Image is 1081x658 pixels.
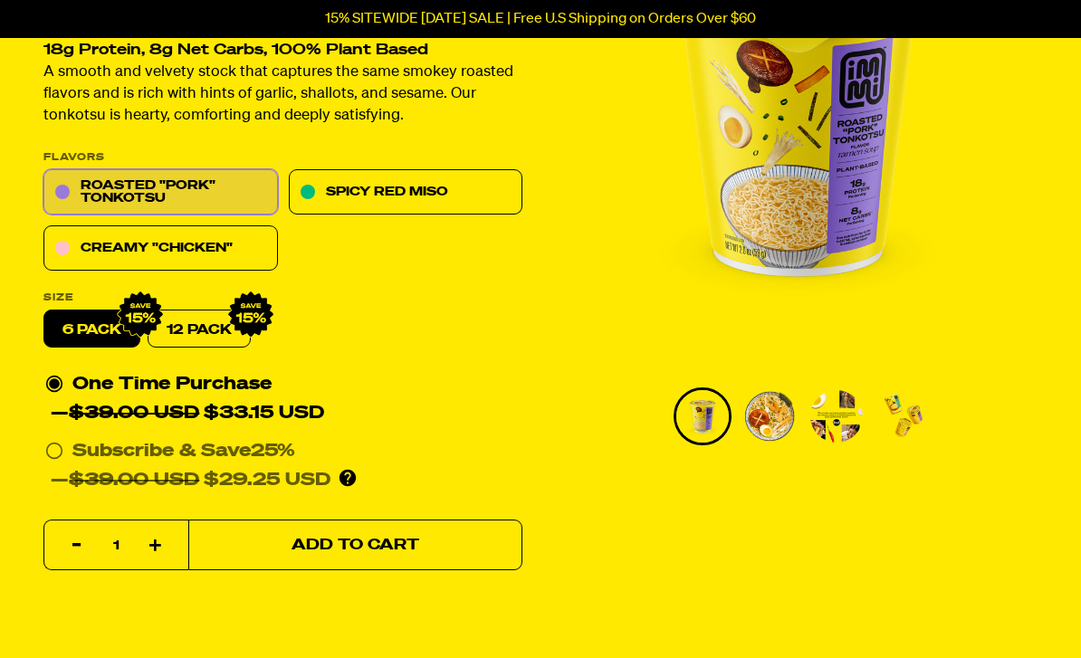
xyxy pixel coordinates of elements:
[289,170,523,215] a: Spicy Red Miso
[51,466,330,495] div: — $29.25 USD
[251,443,295,461] span: 25%
[877,390,930,443] img: Roasted "Pork" Tonkotsu Cup Ramen
[808,387,866,445] li: Go to slide 3
[741,387,799,445] li: Go to slide 2
[43,310,140,348] label: 6 pack
[69,472,199,490] del: $39.00 USD
[875,387,933,445] li: Go to slide 4
[55,521,177,572] input: quantity
[51,399,324,428] div: — $33.15 USD
[72,437,295,466] div: Subscribe & Save
[43,293,522,303] label: Size
[227,291,274,339] img: IMG_9632.png
[43,226,278,272] a: Creamy "Chicken"
[188,520,522,571] button: Add to Cart
[117,291,164,339] img: IMG_9632.png
[43,62,522,128] p: A smooth and velvety stock that captures the same smokey roasted flavors and is rich with hints o...
[810,390,863,443] img: Roasted "Pork" Tonkotsu Cup Ramen
[676,390,729,443] img: Roasted "Pork" Tonkotsu Cup Ramen
[69,405,199,423] del: $39.00 USD
[9,574,196,649] iframe: Marketing Popup
[43,170,278,215] a: Roasted "Pork" Tonkotsu
[674,387,732,445] li: Go to slide 1
[743,390,796,443] img: Roasted "Pork" Tonkotsu Cup Ramen
[292,538,419,553] span: Add to Cart
[325,11,756,27] p: 15% SITEWIDE [DATE] SALE | Free U.S Shipping on Orders Over $60
[43,43,522,59] h2: 18g Protein, 8g Net Carbs, 100% Plant Based
[45,370,521,428] div: One Time Purchase
[43,153,522,163] p: Flavors
[148,310,251,348] a: 12 Pack
[559,387,1038,445] div: PDP main carousel thumbnails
